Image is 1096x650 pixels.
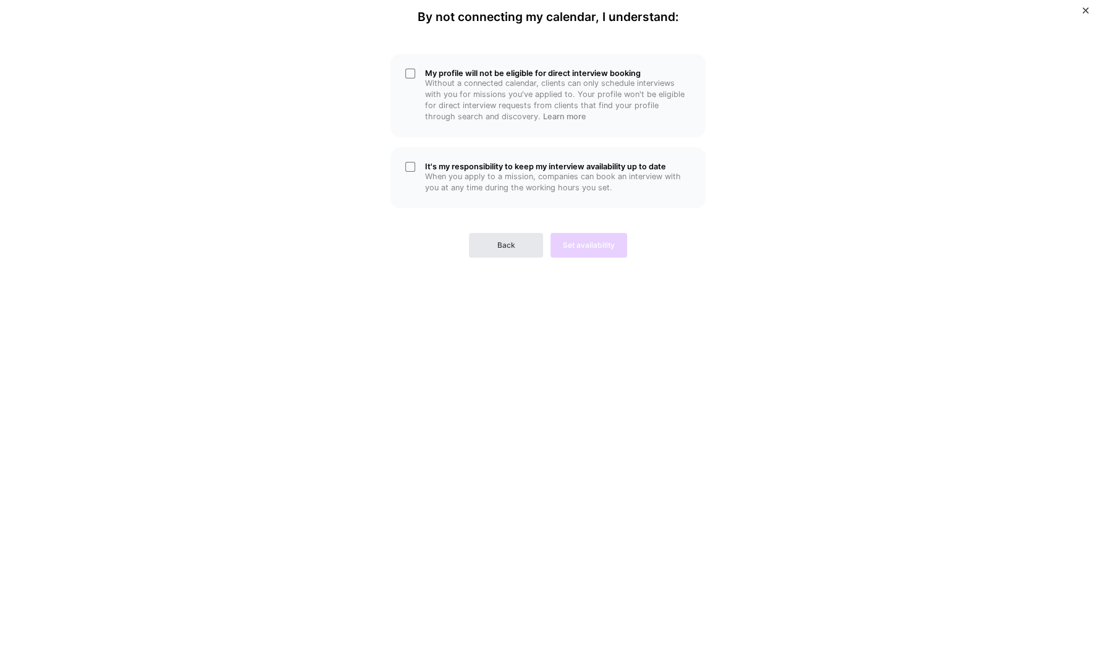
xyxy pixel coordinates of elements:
[425,162,691,171] h5: It's my responsibility to keep my interview availability up to date
[543,112,586,121] a: Learn more
[425,171,691,193] p: When you apply to a mission, companies can book an interview with you at any time during the work...
[425,78,691,122] p: Without a connected calendar, clients can only schedule interviews with you for missions you've a...
[418,10,679,24] h4: By not connecting my calendar, I understand:
[1082,7,1089,20] button: Close
[497,240,515,251] span: Back
[425,69,691,78] h5: My profile will not be eligible for direct interview booking
[469,233,543,258] button: Back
